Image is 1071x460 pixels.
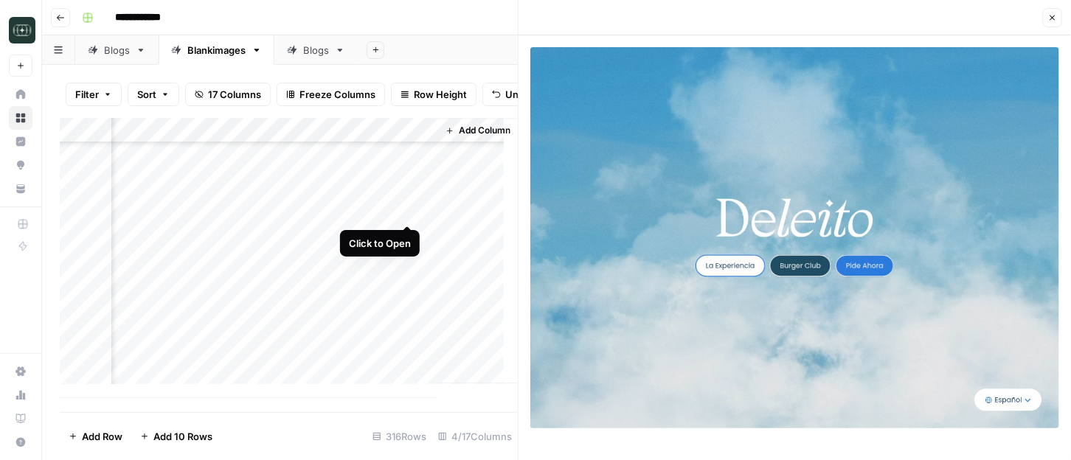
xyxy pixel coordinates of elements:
span: Sort [137,87,156,102]
img: Catalyst Logo [9,17,35,43]
div: 4/17 Columns [432,425,518,448]
button: Add Row [60,425,131,448]
span: 17 Columns [208,87,261,102]
a: Blogs [274,35,358,65]
button: Filter [66,83,122,106]
div: Click to Open [349,236,411,251]
button: Add Column [440,121,516,140]
button: Freeze Columns [277,83,385,106]
div: Blogs [303,43,329,57]
a: Insights [9,130,32,153]
a: Browse [9,106,32,130]
span: Add Column [459,124,510,137]
span: Freeze Columns [299,87,375,102]
a: Usage [9,383,32,407]
a: Home [9,83,32,106]
a: Opportunities [9,153,32,177]
a: Blankimages [159,35,274,65]
a: Settings [9,360,32,383]
button: Add 10 Rows [131,425,221,448]
div: Blankimages [187,43,246,57]
a: Your Data [9,177,32,201]
button: Undo [482,83,540,106]
button: 17 Columns [185,83,271,106]
a: Blogs [75,35,159,65]
span: Add 10 Rows [153,429,212,444]
span: Undo [505,87,530,102]
a: Learning Hub [9,407,32,431]
button: Sort [128,83,179,106]
button: Help + Support [9,431,32,454]
div: Blogs [104,43,130,57]
img: Row/Cell [530,47,1059,428]
button: Workspace: Catalyst [9,12,32,49]
div: 316 Rows [367,425,432,448]
span: Row Height [414,87,467,102]
span: Filter [75,87,99,102]
span: Add Row [82,429,122,444]
button: Row Height [391,83,476,106]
